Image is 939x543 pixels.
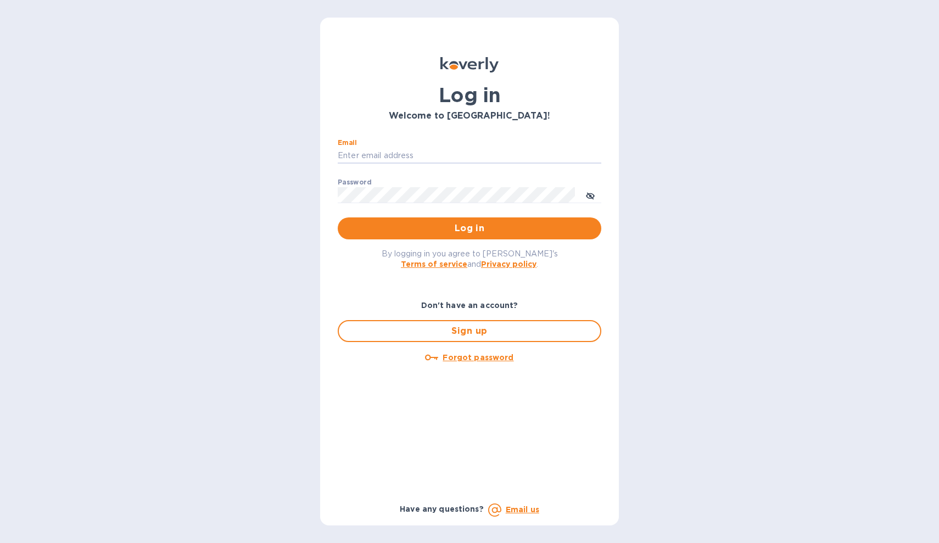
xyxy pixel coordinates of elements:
[338,179,371,186] label: Password
[506,505,539,514] a: Email us
[421,301,518,310] b: Don't have an account?
[400,505,484,513] b: Have any questions?
[338,83,601,107] h1: Log in
[401,260,467,268] a: Terms of service
[338,217,601,239] button: Log in
[338,148,601,164] input: Enter email address
[346,222,593,235] span: Log in
[440,57,499,72] img: Koverly
[443,353,513,362] u: Forgot password
[338,111,601,121] h3: Welcome to [GEOGRAPHIC_DATA]!
[338,320,601,342] button: Sign up
[338,139,357,146] label: Email
[481,260,536,268] a: Privacy policy
[579,184,601,206] button: toggle password visibility
[382,249,558,268] span: By logging in you agree to [PERSON_NAME]'s and .
[348,324,591,338] span: Sign up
